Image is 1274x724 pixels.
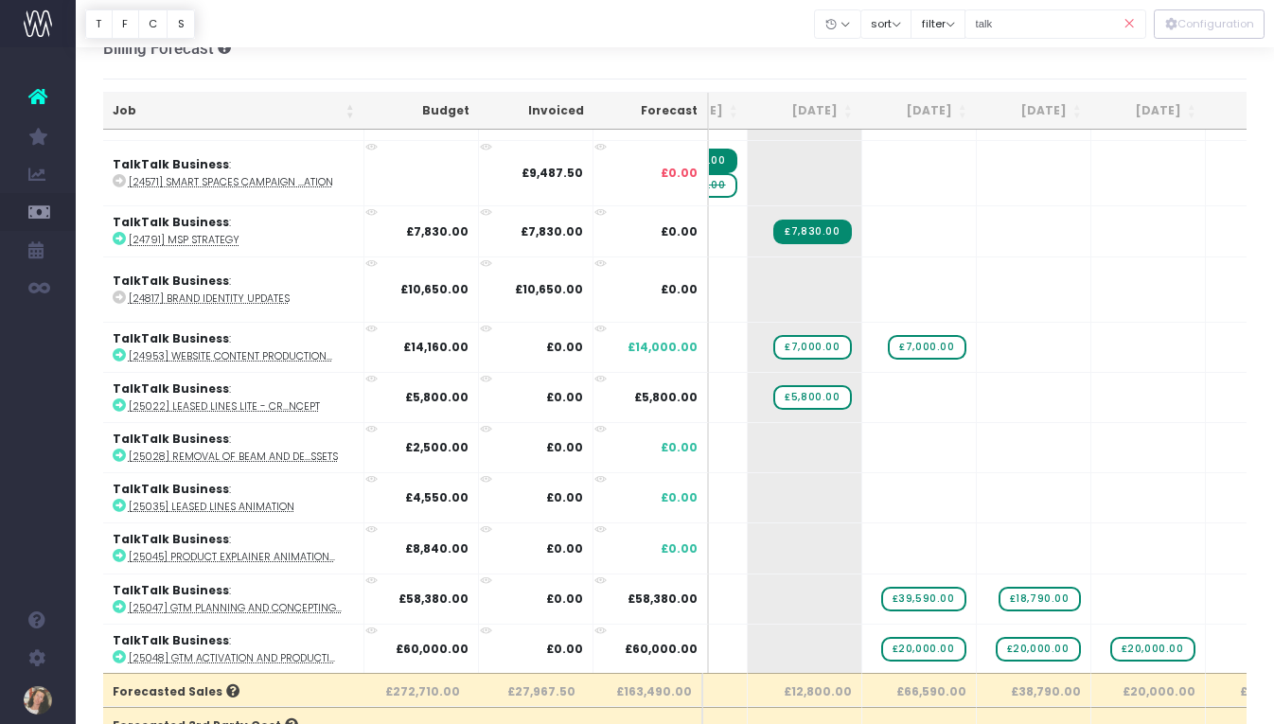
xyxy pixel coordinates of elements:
[103,522,364,573] td: :
[521,223,583,239] strong: £7,830.00
[129,175,333,189] abbr: [24571] Smart Spaces campaign - report creation
[103,472,364,522] td: :
[129,500,294,514] abbr: [25035] Leased lines animation
[103,574,364,624] td: :
[661,223,698,240] span: £0.00
[400,281,469,297] strong: £10,650.00
[546,389,583,405] strong: £0.00
[546,591,583,607] strong: £0.00
[999,587,1081,611] span: wayahead Sales Forecast Item
[113,273,229,289] strong: TalkTalk Business
[103,140,364,205] td: :
[396,641,469,657] strong: £60,000.00
[129,550,335,564] abbr: [25045] Product explainer animation
[661,165,698,182] span: £0.00
[996,637,1081,662] span: wayahead Sales Forecast Item
[469,673,586,707] th: £27,967.50
[522,165,583,181] strong: £9,487.50
[546,439,583,455] strong: £0.00
[546,540,583,556] strong: £0.00
[85,9,195,39] div: Vertical button group
[773,385,851,410] span: wayahead Sales Forecast Item
[103,372,364,422] td: :
[964,9,1146,39] input: Search...
[353,673,470,707] th: £272,710.00
[1110,637,1195,662] span: wayahead Sales Forecast Item
[661,489,698,506] span: £0.00
[103,205,364,256] td: :
[593,93,709,130] th: Forecast
[585,673,703,707] th: £163,490.00
[112,9,139,39] button: F
[773,335,851,360] span: wayahead Sales Forecast Item
[113,632,229,648] strong: TalkTalk Business
[628,591,698,608] span: £58,380.00
[113,431,229,447] strong: TalkTalk Business
[364,93,479,130] th: Budget
[103,624,364,674] td: :
[634,389,698,406] span: £5,800.00
[113,380,229,397] strong: TalkTalk Business
[113,582,229,598] strong: TalkTalk Business
[406,223,469,239] strong: £7,830.00
[1154,9,1265,39] button: Configuration
[113,214,229,230] strong: TalkTalk Business
[129,399,320,414] abbr: [25022] Leased Lines Lite - Creative Campaign Concept
[129,651,335,665] abbr: [25048] GTM activation and production
[546,339,583,355] strong: £0.00
[85,9,113,39] button: T
[773,220,851,244] span: Streamtime Invoice: ST7043 – [24791] MSP Strategy
[405,489,469,505] strong: £4,550.00
[405,389,469,405] strong: £5,800.00
[546,641,583,657] strong: £0.00
[103,93,364,130] th: Job: activate to sort column ascending
[403,339,469,355] strong: £14,160.00
[398,591,469,607] strong: £58,380.00
[860,9,912,39] button: sort
[24,686,52,715] img: images/default_profile_image.png
[977,673,1091,707] th: £38,790.00
[113,683,239,700] span: Forecasted Sales
[977,93,1091,130] th: Nov 25: activate to sort column ascending
[129,233,239,247] abbr: [24791] MSP Strategy
[888,335,965,360] span: wayahead Sales Forecast Item
[129,601,342,615] abbr: [25047] GTM planning and concepting
[113,481,229,497] strong: TalkTalk Business
[103,256,364,322] td: :
[405,540,469,556] strong: £8,840.00
[661,439,698,456] span: £0.00
[625,641,698,658] span: £60,000.00
[661,281,698,298] span: £0.00
[113,330,229,346] strong: TalkTalk Business
[405,439,469,455] strong: £2,500.00
[881,637,966,662] span: wayahead Sales Forecast Item
[138,9,168,39] button: C
[628,339,698,356] span: £14,000.00
[661,540,698,557] span: £0.00
[862,93,977,130] th: Oct 25: activate to sort column ascending
[103,39,214,58] span: Billing Forecast
[1091,93,1206,130] th: Dec 25: activate to sort column ascending
[113,531,229,547] strong: TalkTalk Business
[862,673,977,707] th: £66,590.00
[546,489,583,505] strong: £0.00
[167,9,195,39] button: S
[748,673,862,707] th: £12,800.00
[103,422,364,472] td: :
[748,93,862,130] th: Sep 25: activate to sort column ascending
[1154,9,1265,39] div: Vertical button group
[129,349,332,363] abbr: [24953] Website content production
[479,93,593,130] th: Invoiced
[881,587,966,611] span: wayahead Sales Forecast Item
[113,156,229,172] strong: TalkTalk Business
[1091,673,1206,707] th: £20,000.00
[515,281,583,297] strong: £10,650.00
[103,322,364,372] td: :
[129,291,290,306] abbr: [24817] Brand identity updates
[911,9,965,39] button: filter
[129,450,338,464] abbr: [25028] Removal of Beam and development of other brand assets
